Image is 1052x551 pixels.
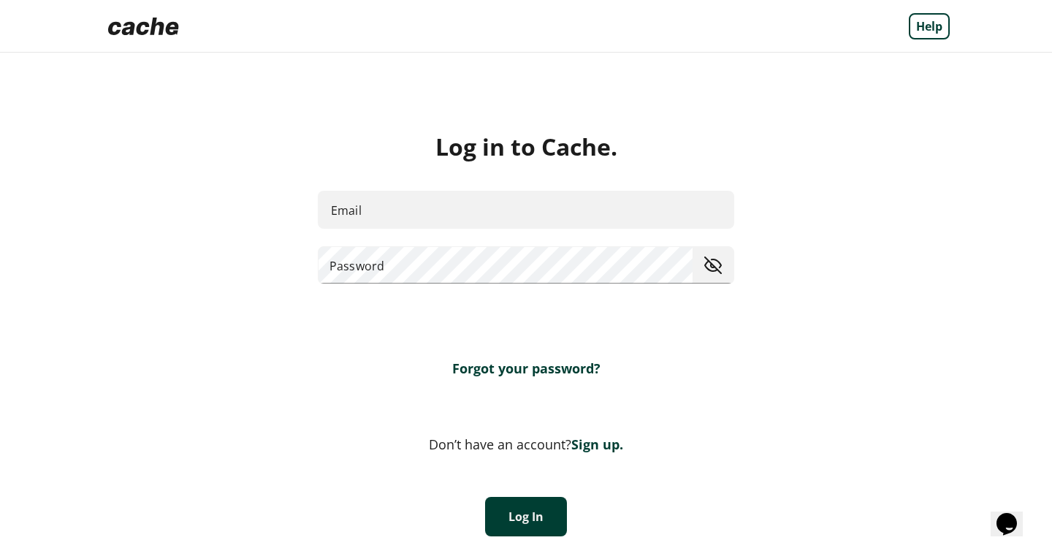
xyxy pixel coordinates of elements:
a: Sign up. [571,436,623,453]
button: Log In [485,497,567,536]
div: Don’t have an account? [102,436,950,453]
a: Forgot your password? [452,360,601,377]
button: toggle password visibility [698,251,728,280]
a: Help [909,13,950,39]
iframe: chat widget [991,493,1037,536]
div: Log in to Cache. [102,132,950,161]
img: Logo [102,12,185,41]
